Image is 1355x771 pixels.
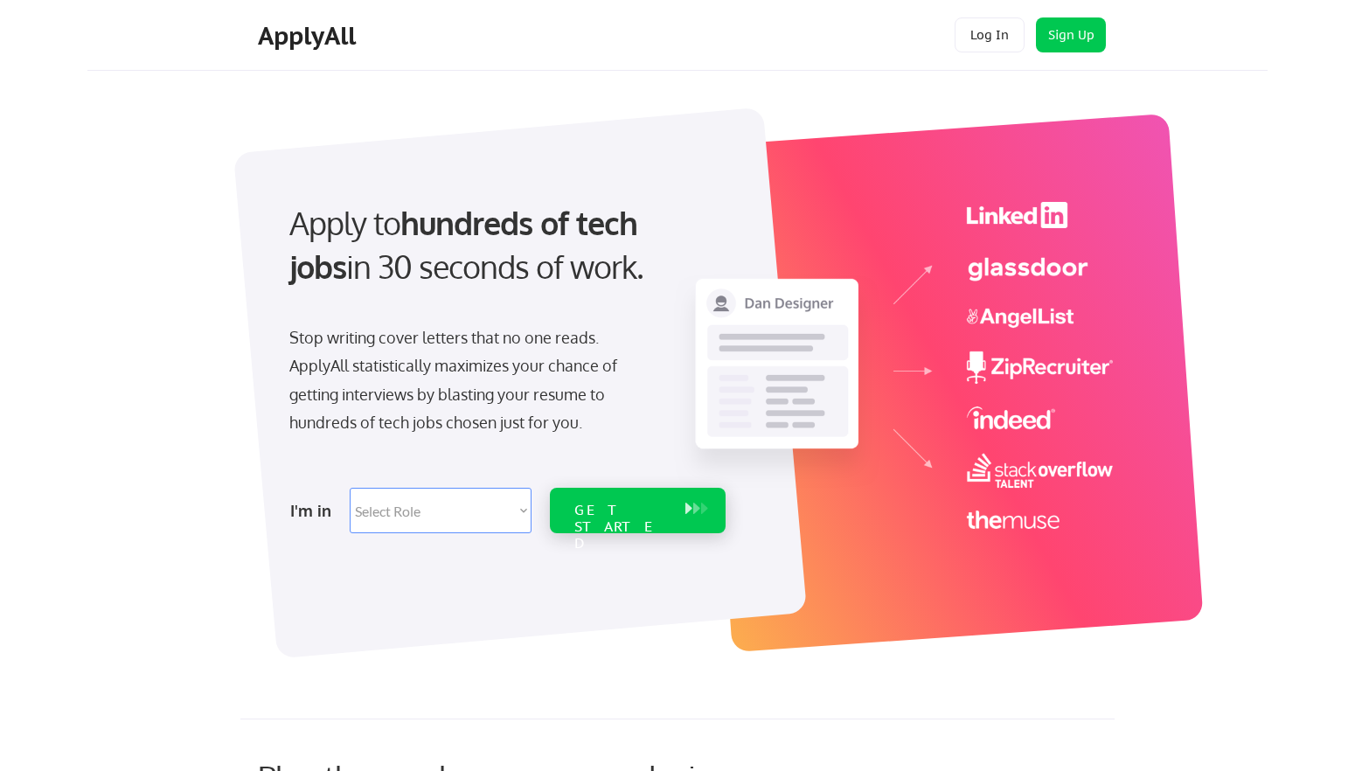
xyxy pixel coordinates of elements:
div: ApplyAll [258,21,361,51]
strong: hundreds of tech jobs [289,203,645,286]
div: GET STARTED [574,502,668,552]
button: Sign Up [1036,17,1106,52]
div: I'm in [290,497,339,524]
div: Apply to in 30 seconds of work. [289,201,719,289]
button: Log In [955,17,1025,52]
div: Stop writing cover letters that no one reads. ApplyAll statistically maximizes your chance of get... [289,323,649,437]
